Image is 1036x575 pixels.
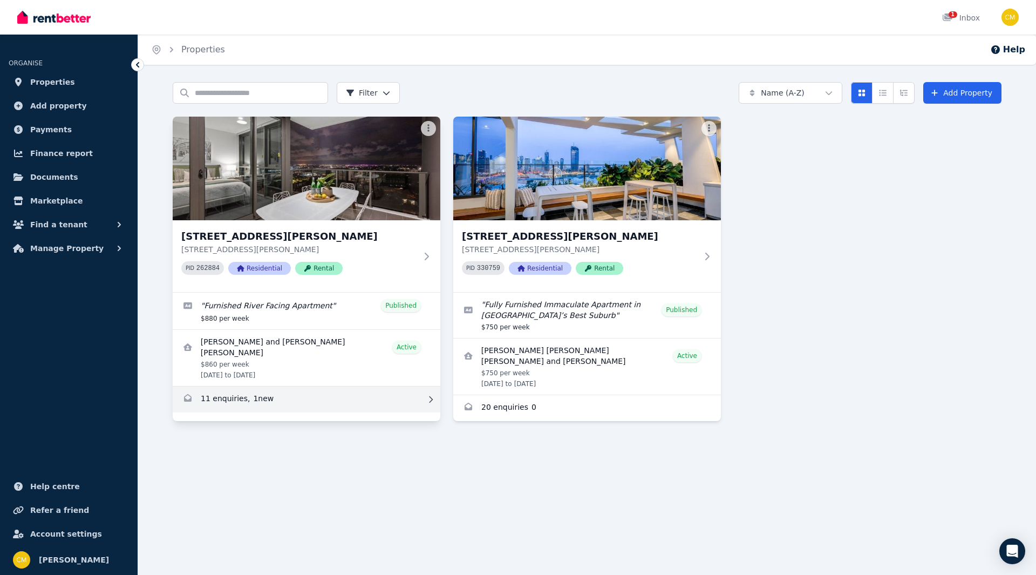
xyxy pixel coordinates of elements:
div: Inbox [942,12,980,23]
span: Residential [509,262,571,275]
button: Manage Property [9,238,129,259]
a: Properties [181,44,225,55]
a: Help centre [9,476,129,497]
a: Marketplace [9,190,129,212]
a: View details for Katriona Allen and Connor Moriarty [173,330,440,386]
span: Account settings [30,527,102,540]
div: View options [851,82,915,104]
span: Manage Property [30,242,104,255]
code: 262884 [196,265,220,272]
a: Payments [9,119,129,140]
nav: Breadcrumb [138,35,238,65]
span: Rental [576,262,623,275]
button: More options [421,121,436,136]
span: Rental [295,262,343,275]
img: 1303/49 Cordelia Street, South Brisbane [453,117,721,220]
a: Add Property [923,82,1001,104]
button: Help [990,43,1025,56]
p: [STREET_ADDRESS][PERSON_NAME] [181,244,417,255]
a: Refer a friend [9,499,129,521]
img: 1010/37 Mayne Road, Bowen Hills [173,117,440,220]
div: Open Intercom Messenger [999,538,1025,564]
button: Find a tenant [9,214,129,235]
span: Residential [228,262,291,275]
span: ORGANISE [9,59,43,67]
span: Properties [30,76,75,89]
a: View details for Rachel Emma Louise Cole and Liam Michael Cannon [453,339,721,395]
img: RentBetter [17,9,91,25]
a: Documents [9,166,129,188]
a: Enquiries for 1010/37 Mayne Road, Bowen Hills [173,387,440,412]
button: Name (A-Z) [739,82,842,104]
small: PID [186,265,194,271]
button: More options [701,121,717,136]
span: Payments [30,123,72,136]
a: Finance report [9,143,129,164]
button: Expanded list view [893,82,915,104]
p: [STREET_ADDRESS][PERSON_NAME] [462,244,697,255]
a: Edit listing: Furnished River Facing Apartment [173,293,440,329]
small: PID [466,265,475,271]
img: Chantelle Martin [13,551,30,569]
a: 1303/49 Cordelia Street, South Brisbane[STREET_ADDRESS][PERSON_NAME][STREET_ADDRESS][PERSON_NAME]... [453,117,721,292]
span: Add property [30,99,87,112]
h3: [STREET_ADDRESS][PERSON_NAME] [462,229,697,244]
button: Compact list view [872,82,894,104]
a: Account settings [9,523,129,545]
span: [PERSON_NAME] [39,553,109,566]
a: Add property [9,95,129,117]
a: Edit listing: Fully Furnished Immaculate Apartment in Brisbane’s Best Suburb [453,293,721,338]
span: Refer a friend [30,504,89,517]
img: Chantelle Martin [1001,9,1019,26]
h3: [STREET_ADDRESS][PERSON_NAME] [181,229,417,244]
span: Name (A-Z) [761,87,805,98]
span: Help centre [30,480,80,493]
a: Properties [9,71,129,93]
button: Card view [851,82,873,104]
span: Documents [30,171,78,184]
span: Marketplace [30,194,83,207]
span: Filter [346,87,378,98]
button: Filter [337,82,400,104]
code: 330759 [477,265,500,272]
span: Find a tenant [30,218,87,231]
span: Finance report [30,147,93,160]
a: 1010/37 Mayne Road, Bowen Hills[STREET_ADDRESS][PERSON_NAME][STREET_ADDRESS][PERSON_NAME]PID 2628... [173,117,440,292]
a: Enquiries for 1303/49 Cordelia Street, South Brisbane [453,395,721,421]
span: 1 [949,11,957,18]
